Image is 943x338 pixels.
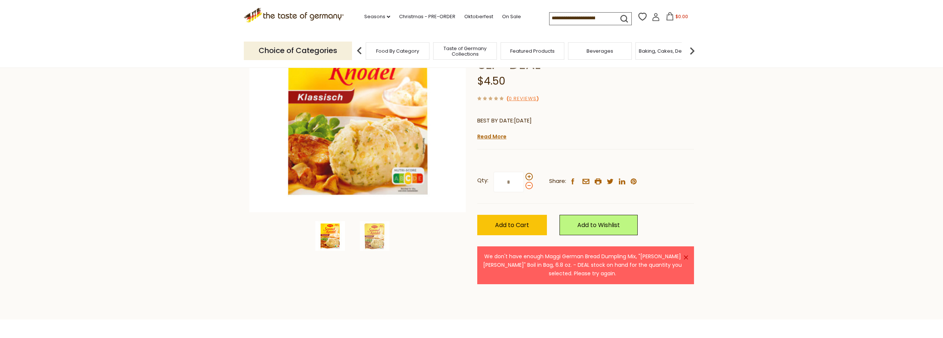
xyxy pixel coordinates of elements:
[509,95,537,103] a: 0 Reviews
[685,43,700,58] img: next arrow
[464,13,493,21] a: Oktoberfest
[315,221,345,251] img: Maggi German Bread Dumpling Mix, "Semmel Knoedel" Boil in Bag, 6.8 oz. - DEAL
[510,48,555,54] a: Featured Products
[549,177,566,186] span: Share:
[360,221,389,251] img: Maggi Bread Dumpling Mix Semmel Knoedel
[352,43,367,58] img: previous arrow
[684,255,688,260] a: ×
[477,74,505,88] span: $4.50
[507,95,539,102] span: ( )
[477,176,488,185] strong: Qty:
[560,215,638,235] a: Add to Wishlist
[477,116,694,125] p: BEST BY DATE:
[477,215,547,235] button: Add to Cart
[477,133,507,140] a: Read More
[587,48,613,54] a: Beverages
[502,13,521,21] a: On Sale
[376,48,419,54] a: Food By Category
[244,42,352,60] p: Choice of Categories
[399,13,455,21] a: Christmas - PRE-ORDER
[639,48,696,54] a: Baking, Cakes, Desserts
[514,117,532,124] span: [DATE]
[435,46,495,57] a: Taste of Germany Collections
[661,12,693,23] button: $0.00
[494,172,524,192] input: Qty:
[364,13,390,21] a: Seasons
[495,221,529,229] span: Add to Cart
[483,252,682,278] div: We don't have enough Maggi German Bread Dumpling Mix, "[PERSON_NAME] [PERSON_NAME]" Boil in Bag, ...
[675,13,688,20] span: $0.00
